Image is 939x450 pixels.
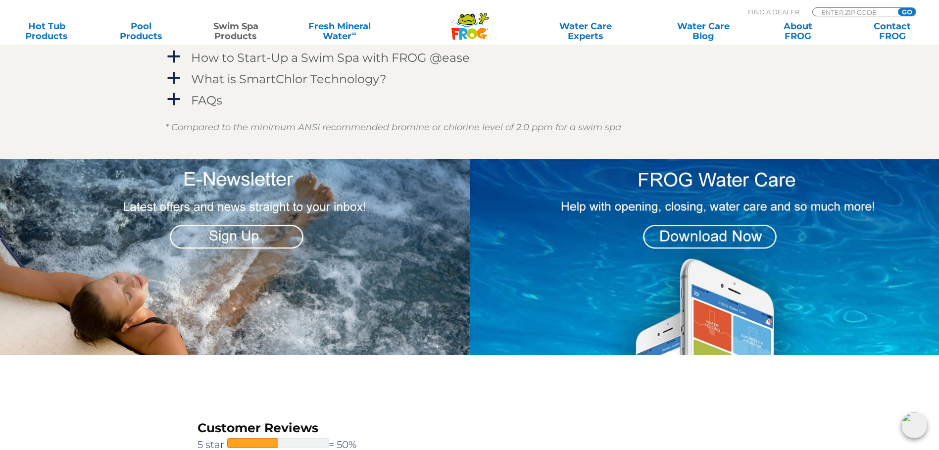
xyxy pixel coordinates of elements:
a: Water CareExperts [526,21,645,41]
input: GO [898,8,916,16]
h4: FAQs [191,94,222,107]
h4: What is SmartChlor Technology? [191,72,387,86]
em: * Compared to the minimum ANSI recommended bromine or chlorine level of 2.0 ppm for a swim spa [165,122,621,133]
h3: Customer Reviews [198,419,379,437]
a: Swim SpaProducts [199,21,273,41]
input: Zip Code Form [820,8,887,16]
span: a [166,50,181,64]
a: Water CareBlog [666,21,740,41]
a: a How to Start-Up a Swim Spa with FROG @ease [165,49,774,67]
a: PoolProducts [104,21,178,41]
a: Hot TubProducts [10,21,84,41]
img: openIcon [901,412,927,438]
a: a What is SmartChlor Technology? [165,70,774,88]
span: a [166,92,181,107]
a: ContactFROG [855,21,929,41]
p: Find A Dealer [748,7,799,16]
a: AboutFROG [761,21,835,41]
sup: ∞ [351,29,356,37]
a: Fresh MineralWater∞ [294,21,386,41]
span: a [166,71,181,86]
a: a FAQs [165,91,774,109]
h4: How to Start-Up a Swim Spa with FROG @ease [191,51,470,64]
